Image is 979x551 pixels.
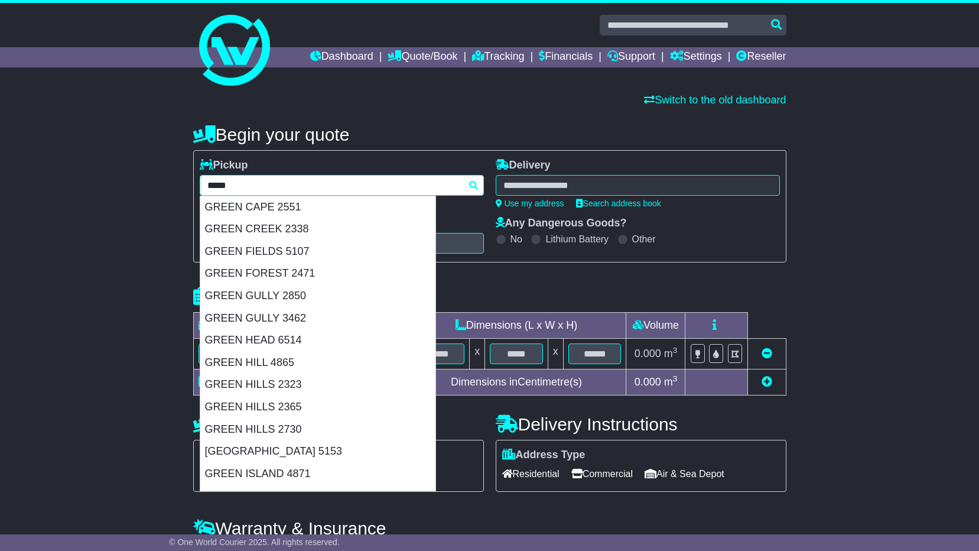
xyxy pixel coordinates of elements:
h4: Pickup Instructions [193,414,484,434]
label: No [510,234,522,245]
a: Remove this item [762,348,772,359]
td: x [470,339,485,370]
span: Residential [502,465,560,483]
div: GREEN HILLS 2730 [200,419,435,441]
td: x [548,339,563,370]
a: Support [607,47,655,67]
span: Air & Sea Depot [645,465,724,483]
div: GREEN ISLAND 4871 [200,463,435,485]
span: m [664,376,678,388]
a: Tracking [472,47,524,67]
div: GREEN CAPE 2551 [200,196,435,219]
div: GREEN FOREST 2471 [200,262,435,285]
td: Volume [626,313,685,339]
div: GREEN HILLS 2323 [200,374,435,396]
label: Other [632,234,656,245]
h4: Delivery Instructions [496,414,786,434]
div: GREEN HILLS 2365 [200,396,435,419]
div: GREEN FIELDS 5107 [200,241,435,263]
sup: 3 [673,346,678,355]
label: Any Dangerous Goods? [496,217,627,230]
td: Dimensions in Centimetre(s) [406,370,626,396]
a: Settings [670,47,722,67]
span: 0.000 [635,348,661,359]
h4: Warranty & Insurance [193,518,786,538]
div: GREEN CREEK 2338 [200,218,435,241]
a: Reseller [736,47,786,67]
a: Quote/Book [388,47,457,67]
a: Use my address [496,199,564,208]
h4: Begin your quote [193,125,786,144]
sup: 3 [673,374,678,383]
div: [GEOGRAPHIC_DATA] 5153 [200,440,435,463]
div: GREEN HEAD 6514 [200,329,435,352]
span: 0.000 [635,376,661,388]
td: Type [193,313,292,339]
typeahead: Please provide city [200,175,484,196]
label: Address Type [502,449,586,462]
a: Search address book [576,199,661,208]
div: GREEN GULLY 3462 [200,307,435,330]
td: Total [193,370,292,396]
span: © One World Courier 2025. All rights reserved. [169,537,340,547]
a: Dashboard [310,47,373,67]
a: Financials [539,47,593,67]
div: GREEN PATCH 5607 [200,485,435,507]
a: Add new item [762,376,772,388]
h4: Package details | [193,287,341,306]
label: Pickup [200,159,248,172]
label: Lithium Battery [545,234,609,245]
td: Dimensions (L x W x H) [406,313,626,339]
div: GREEN HILL 4865 [200,352,435,374]
span: m [664,348,678,359]
a: Switch to the old dashboard [644,94,786,106]
label: Delivery [496,159,551,172]
span: Commercial [571,465,633,483]
div: GREEN GULLY 2850 [200,285,435,307]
